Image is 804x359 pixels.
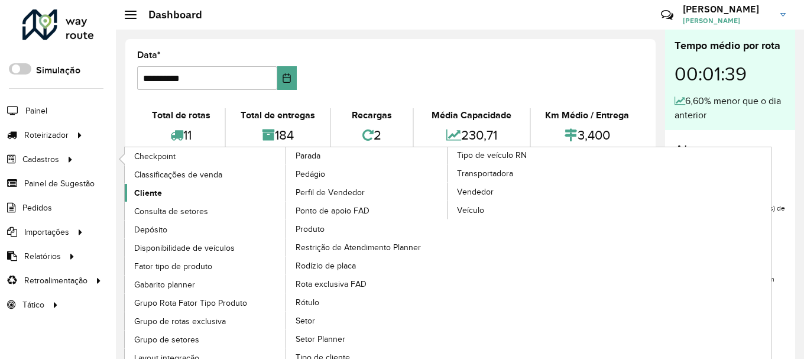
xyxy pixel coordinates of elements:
[24,250,61,263] span: Relatórios
[125,184,287,202] a: Cliente
[134,224,167,236] span: Depósito
[296,205,369,217] span: Ponto de apoio FAD
[24,226,69,238] span: Importações
[296,315,315,327] span: Setor
[417,108,526,122] div: Média Capacidade
[675,94,786,122] div: 6,60% menor que o dia anterior
[683,15,771,26] span: [PERSON_NAME]
[134,315,226,328] span: Grupo de rotas exclusiva
[654,2,680,28] a: Contato Rápido
[675,38,786,54] div: Tempo médio por rota
[296,296,319,309] span: Rótulo
[334,108,410,122] div: Recargas
[125,221,287,238] a: Depósito
[457,167,513,180] span: Transportadora
[296,223,325,235] span: Produto
[277,66,297,90] button: Choose Date
[140,122,222,148] div: 11
[675,54,786,94] div: 00:01:39
[25,105,47,117] span: Painel
[140,108,222,122] div: Total de rotas
[286,165,448,183] a: Pedágio
[286,275,448,293] a: Rota exclusiva FAD
[417,122,526,148] div: 230,71
[286,183,448,201] a: Perfil de Vendedor
[125,294,287,312] a: Grupo Rota Fator Tipo Produto
[286,293,448,311] a: Rótulo
[134,169,222,181] span: Classificações de venda
[125,239,287,257] a: Disponibilidade de veículos
[286,220,448,238] a: Produto
[286,312,448,329] a: Setor
[457,186,494,198] span: Vendedor
[24,274,87,287] span: Retroalimentação
[22,202,52,214] span: Pedidos
[675,142,786,159] h4: Alertas
[286,257,448,274] a: Rodízio de placa
[286,202,448,219] a: Ponto de apoio FAD
[534,108,641,122] div: Km Médio / Entrega
[296,333,345,345] span: Setor Planner
[134,334,199,346] span: Grupo de setores
[22,299,44,311] span: Tático
[24,177,95,190] span: Painel de Sugestão
[134,205,208,218] span: Consulta de setores
[334,122,410,148] div: 2
[125,312,287,330] a: Grupo de rotas exclusiva
[296,241,421,254] span: Restrição de Atendimento Planner
[683,4,771,15] h3: [PERSON_NAME]
[134,279,195,291] span: Gabarito planner
[134,150,176,163] span: Checkpoint
[229,108,326,122] div: Total de entregas
[296,278,367,290] span: Rota exclusiva FAD
[296,150,320,162] span: Parada
[137,8,202,21] h2: Dashboard
[296,186,365,199] span: Perfil de Vendedor
[137,48,161,62] label: Data
[457,204,484,216] span: Veículo
[125,166,287,183] a: Classificações de venda
[22,153,59,166] span: Cadastros
[125,276,287,293] a: Gabarito planner
[125,147,287,165] a: Checkpoint
[134,297,247,309] span: Grupo Rota Fator Tipo Produto
[134,260,212,273] span: Fator tipo de produto
[448,164,610,182] a: Transportadora
[229,122,326,148] div: 184
[134,242,235,254] span: Disponibilidade de veículos
[125,257,287,275] a: Fator tipo de produto
[296,168,325,180] span: Pedágio
[448,201,610,219] a: Veículo
[125,202,287,220] a: Consulta de setores
[286,330,448,348] a: Setor Planner
[125,331,287,348] a: Grupo de setores
[448,183,610,200] a: Vendedor
[296,260,356,272] span: Rodízio de placa
[457,149,527,161] span: Tipo de veículo RN
[24,129,69,141] span: Roteirizador
[286,238,448,256] a: Restrição de Atendimento Planner
[36,63,80,77] label: Simulação
[534,122,641,148] div: 3,400
[134,187,162,199] span: Cliente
